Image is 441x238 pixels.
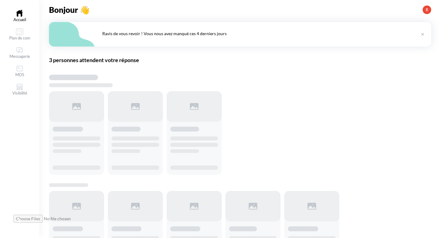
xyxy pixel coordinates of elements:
[7,7,33,24] a: Accueil
[49,56,431,64] h3: 3 personnes attendent votre réponse
[49,5,431,15] h1: Bonjour 👋
[423,6,431,14] button: R
[102,31,417,37] p: Ravis de vous revoir ! Vous nous avez manqué ces 4 derniers jours
[22,45,27,50] div: 3
[7,62,33,80] a: MDS
[7,26,33,43] a: Plan de com
[7,81,33,98] a: Visibilité
[7,44,33,61] a: Messagerie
